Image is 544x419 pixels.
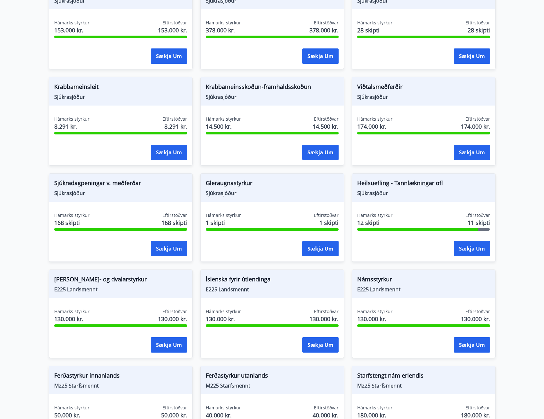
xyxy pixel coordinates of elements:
span: Hámarks styrkur [206,212,241,218]
span: Eftirstöðvar [162,116,187,122]
span: Eftirstöðvar [465,405,490,411]
span: Eftirstöðvar [314,20,339,26]
button: Sækja um [302,337,339,353]
span: E225 Landsmennt [357,286,490,293]
span: Krabbameinsskoðun-framhaldsskoðun [206,82,339,93]
span: Hámarks styrkur [206,116,241,122]
span: Hámarks styrkur [54,308,90,315]
span: 378.000 kr. [309,26,339,34]
span: 378.000 kr. [206,26,241,34]
button: Sækja um [151,241,187,256]
span: [PERSON_NAME]- og dvalarstyrkur [54,275,187,286]
span: Ferðastyrkur utanlands [206,371,339,382]
span: Ferðastyrkur innanlands [54,371,187,382]
button: Sækja um [302,241,339,256]
span: 14.500 kr. [313,122,339,131]
span: Íslenska fyrir útlendinga [206,275,339,286]
span: Eftirstöðvar [465,116,490,122]
span: 8.291 kr. [164,122,187,131]
span: Krabbameinsleit [54,82,187,93]
button: Sækja um [454,145,490,160]
span: Hámarks styrkur [357,20,393,26]
span: 174.000 kr. [357,122,393,131]
span: Sjúkrasjóður [54,93,187,100]
span: 130.000 kr. [357,315,393,323]
span: E225 Landsmennt [206,286,339,293]
span: 168 skipti [161,218,187,227]
span: Hámarks styrkur [206,405,241,411]
span: Námsstyrkur [357,275,490,286]
span: 174.000 kr. [461,122,490,131]
span: Hámarks styrkur [357,308,393,315]
span: Eftirstöðvar [162,308,187,315]
span: Heilsuefling - Tannlækningar ofl [357,179,490,190]
span: M225 Starfsmennt [54,382,187,389]
span: Hámarks styrkur [357,405,393,411]
span: Eftirstöðvar [162,405,187,411]
span: Hámarks styrkur [54,116,90,122]
span: Hámarks styrkur [54,212,90,218]
span: Sjúkradagpeningar v. meðferðar [54,179,187,190]
span: 130.000 kr. [309,315,339,323]
button: Sækja um [454,337,490,353]
button: Sækja um [302,48,339,64]
span: M225 Starfsmennt [206,382,339,389]
span: 153.000 kr. [54,26,90,34]
span: 168 skipti [54,218,90,227]
span: Eftirstöðvar [314,405,339,411]
span: 11 skipti [468,218,490,227]
span: 14.500 kr. [206,122,241,131]
span: 130.000 kr. [461,315,490,323]
span: Sjúkrasjóður [54,190,187,197]
span: Eftirstöðvar [162,212,187,218]
span: Eftirstöðvar [465,212,490,218]
span: 1 skipti [319,218,339,227]
span: Viðtalsmeðferðir [357,82,490,93]
span: Sjúkrasjóður [206,190,339,197]
span: 12 skipti [357,218,393,227]
span: Hámarks styrkur [54,20,90,26]
span: Starfstengt nám erlendis [357,371,490,382]
button: Sækja um [151,48,187,64]
button: Sækja um [454,48,490,64]
span: 153.000 kr. [158,26,187,34]
span: 130.000 kr. [206,315,241,323]
span: Hámarks styrkur [54,405,90,411]
span: 28 skipti [468,26,490,34]
span: Eftirstöðvar [465,20,490,26]
span: 8.291 kr. [54,122,90,131]
span: Eftirstöðvar [314,116,339,122]
span: 130.000 kr. [54,315,90,323]
span: M225 Starfsmennt [357,382,490,389]
span: Eftirstöðvar [162,20,187,26]
span: Sjúkrasjóður [357,190,490,197]
span: Sjúkrasjóður [357,93,490,100]
span: Hámarks styrkur [206,20,241,26]
span: E225 Landsmennt [54,286,187,293]
span: 130.000 kr. [158,315,187,323]
span: Hámarks styrkur [357,116,393,122]
span: 28 skipti [357,26,393,34]
span: Eftirstöðvar [314,308,339,315]
span: Hámarks styrkur [206,308,241,315]
span: 1 skipti [206,218,241,227]
span: Hámarks styrkur [357,212,393,218]
span: Sjúkrasjóður [206,93,339,100]
button: Sækja um [302,145,339,160]
span: Eftirstöðvar [465,308,490,315]
button: Sækja um [454,241,490,256]
button: Sækja um [151,145,187,160]
button: Sækja um [151,337,187,353]
span: Eftirstöðvar [314,212,339,218]
span: Gleraugnastyrkur [206,179,339,190]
